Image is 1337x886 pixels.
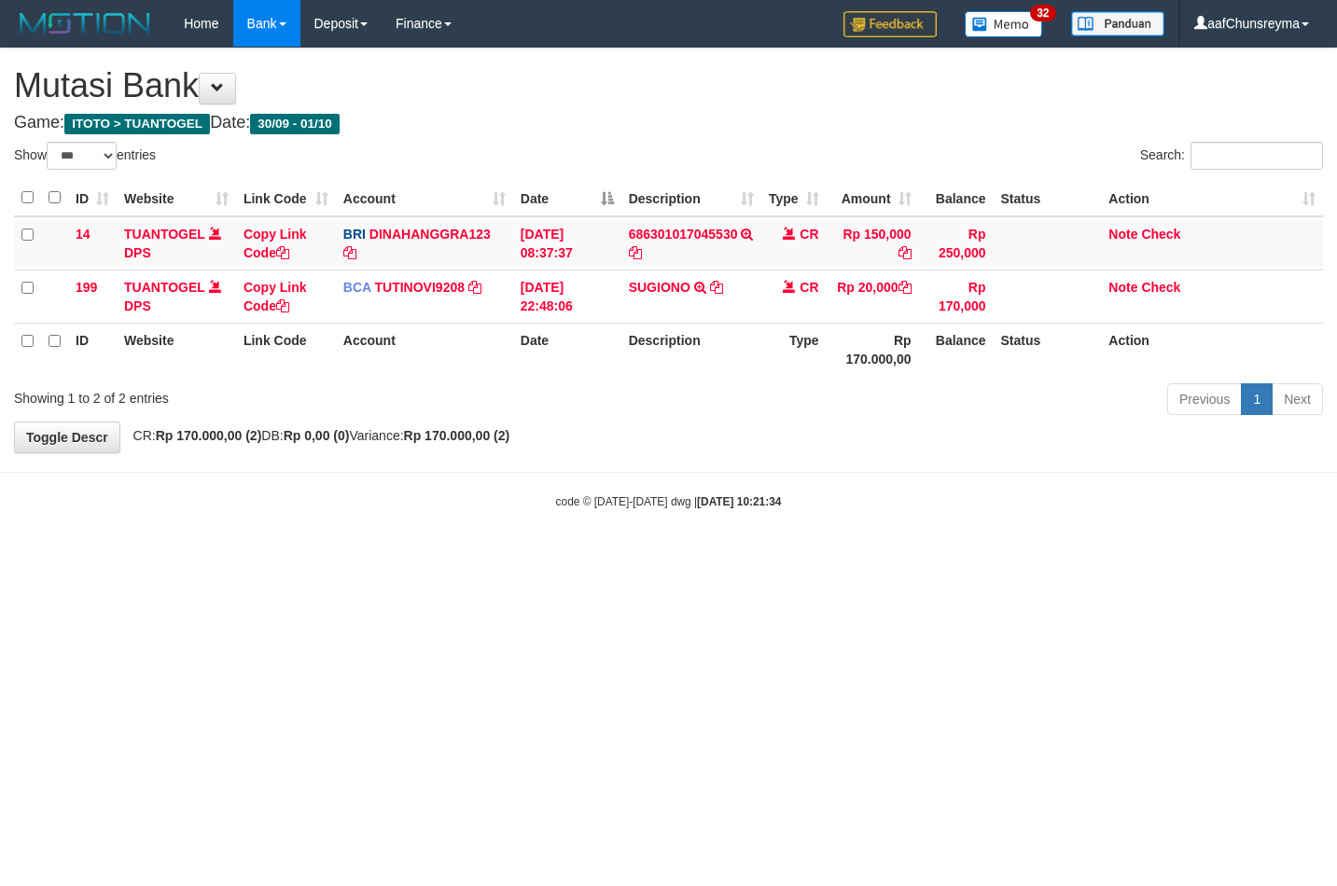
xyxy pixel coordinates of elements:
a: Check [1141,227,1180,242]
th: Action: activate to sort column ascending [1101,180,1323,216]
td: Rp 20,000 [827,270,919,323]
div: Showing 1 to 2 of 2 entries [14,381,543,408]
a: Copy Link Code [244,280,307,313]
th: Link Code: activate to sort column ascending [236,180,336,216]
th: Website [117,323,236,376]
strong: [DATE] 10:21:34 [697,495,781,508]
th: ID: activate to sort column ascending [68,180,117,216]
th: Date: activate to sort column descending [513,180,621,216]
th: Amount: activate to sort column ascending [827,180,919,216]
a: Next [1272,383,1323,415]
td: Rp 150,000 [827,216,919,270]
td: DPS [117,216,236,270]
th: ID [68,323,117,376]
input: Search: [1191,142,1323,170]
th: Balance [919,180,994,216]
a: 686301017045530 [629,227,738,242]
th: Rp 170.000,00 [827,323,919,376]
a: 1 [1241,383,1273,415]
small: code © [DATE]-[DATE] dwg | [556,495,782,508]
a: DINAHANGGRA123 [369,227,491,242]
span: 30/09 - 01/10 [250,114,340,134]
td: [DATE] 08:37:37 [513,216,621,270]
th: Link Code [236,323,336,376]
a: Copy 686301017045530 to clipboard [629,245,642,260]
a: Copy SUGIONO to clipboard [710,280,723,295]
td: DPS [117,270,236,323]
th: Type [761,323,827,376]
span: 14 [76,227,91,242]
th: Description [621,323,761,376]
h1: Mutasi Bank [14,67,1323,104]
a: TUANTOGEL [124,227,205,242]
a: SUGIONO [629,280,690,295]
span: 32 [1030,5,1055,21]
span: ITOTO > TUANTOGEL [64,114,210,134]
span: CR [800,227,818,242]
th: Status [994,180,1102,216]
span: CR [800,280,818,295]
strong: Rp 170.000,00 (2) [404,428,510,443]
td: [DATE] 22:48:06 [513,270,621,323]
span: BRI [343,227,366,242]
th: Account [336,323,513,376]
strong: Rp 0,00 (0) [284,428,350,443]
img: Feedback.jpg [843,11,937,37]
a: Note [1108,227,1137,242]
th: Date [513,323,621,376]
a: Copy TUTINOVI9208 to clipboard [468,280,481,295]
th: Balance [919,323,994,376]
td: Rp 250,000 [919,216,994,270]
label: Search: [1140,142,1323,170]
span: BCA [343,280,371,295]
a: Copy DINAHANGGRA123 to clipboard [343,245,356,260]
a: Copy Rp 20,000 to clipboard [898,280,912,295]
th: Website: activate to sort column ascending [117,180,236,216]
img: panduan.png [1071,11,1164,36]
a: Copy Link Code [244,227,307,260]
th: Action [1101,323,1323,376]
a: Toggle Descr [14,422,120,453]
a: TUANTOGEL [124,280,205,295]
a: TUTINOVI9208 [375,280,465,295]
img: MOTION_logo.png [14,9,156,37]
th: Status [994,323,1102,376]
label: Show entries [14,142,156,170]
th: Account: activate to sort column ascending [336,180,513,216]
select: Showentries [47,142,117,170]
h4: Game: Date: [14,114,1323,132]
td: Rp 170,000 [919,270,994,323]
a: Note [1108,280,1137,295]
th: Type: activate to sort column ascending [761,180,827,216]
span: 199 [76,280,97,295]
span: CR: DB: Variance: [124,428,510,443]
a: Check [1141,280,1180,295]
th: Description: activate to sort column ascending [621,180,761,216]
strong: Rp 170.000,00 (2) [156,428,262,443]
a: Copy Rp 150,000 to clipboard [898,245,912,260]
a: Previous [1167,383,1242,415]
img: Button%20Memo.svg [965,11,1043,37]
